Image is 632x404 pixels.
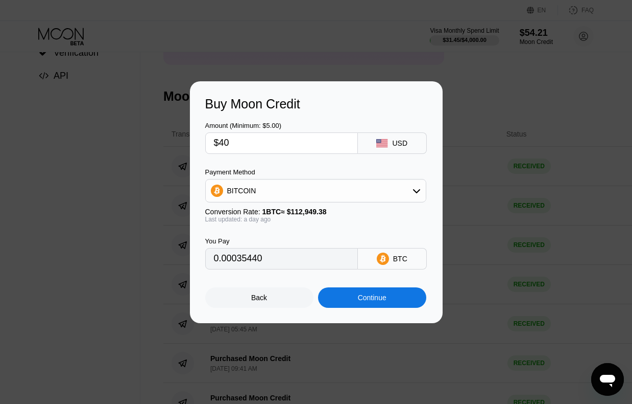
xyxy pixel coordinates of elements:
div: Continue [358,294,386,302]
div: Payment Method [205,168,426,176]
div: BITCOIN [206,181,426,201]
div: Buy Moon Credit [205,97,427,111]
div: Back [205,287,313,308]
iframe: Button to launch messaging window [591,363,624,396]
input: $0.00 [214,133,349,153]
div: Last updated: a day ago [205,216,426,223]
div: You Pay [205,237,358,245]
div: Amount (Minimum: $5.00) [205,122,358,129]
div: BTC [393,255,407,263]
div: Conversion Rate: [205,208,426,216]
div: Continue [318,287,426,308]
div: BITCOIN [227,187,256,195]
div: Back [251,294,267,302]
div: USD [392,139,407,147]
span: 1 BTC ≈ $112,949.38 [262,208,327,216]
